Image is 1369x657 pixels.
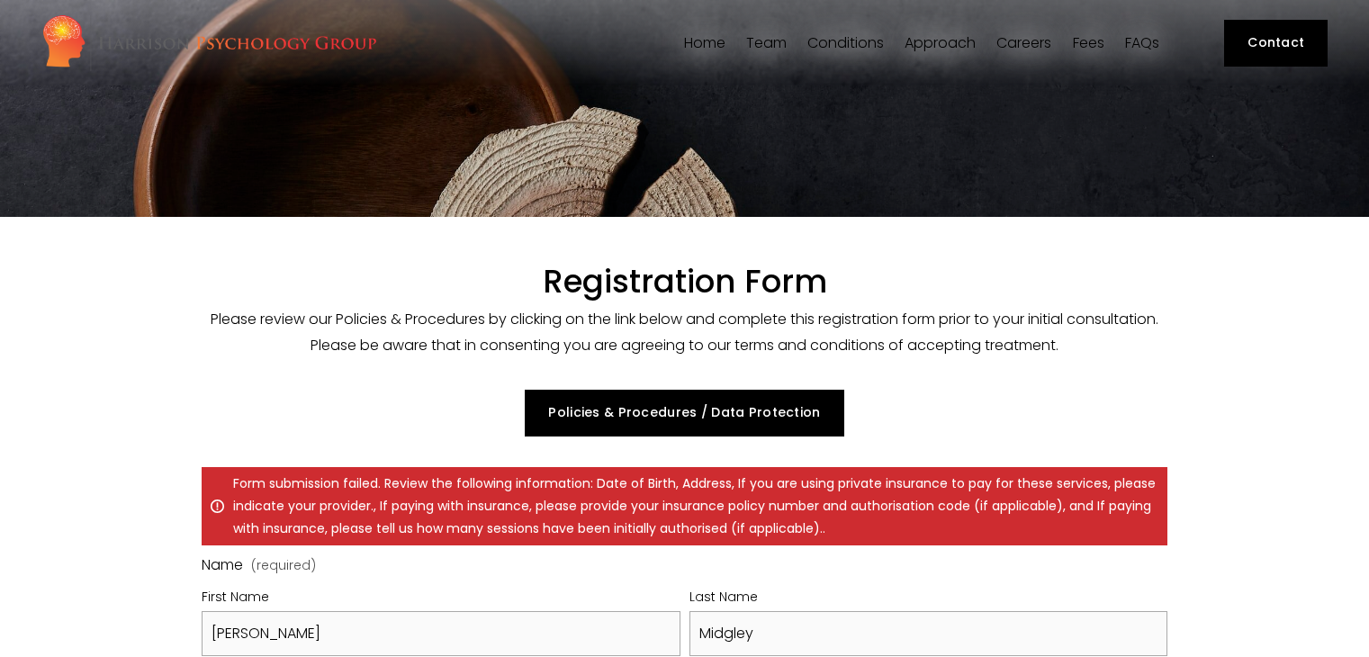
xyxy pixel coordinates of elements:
[202,467,1166,546] p: Form submission failed. Review the following information: Date of Birth, Address, If you are usin...
[251,559,316,571] span: (required)
[202,553,243,579] span: Name
[1073,34,1104,51] a: Fees
[746,36,787,50] span: Team
[684,34,725,51] a: Home
[202,586,680,611] div: First Name
[905,34,976,51] a: folder dropdown
[746,34,787,51] a: folder dropdown
[41,13,377,72] img: Harrison Psychology Group
[1224,20,1328,67] a: Contact
[807,34,884,51] a: folder dropdown
[1125,34,1159,51] a: FAQs
[202,307,1166,359] p: Please review our Policies & Procedures by clicking on the link below and complete this registrat...
[525,390,843,436] a: Policies & Procedures / Data Protection
[905,36,976,50] span: Approach
[807,36,884,50] span: Conditions
[202,262,1166,301] h1: Registration Form
[689,586,1167,611] div: Last Name
[996,34,1051,51] a: Careers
